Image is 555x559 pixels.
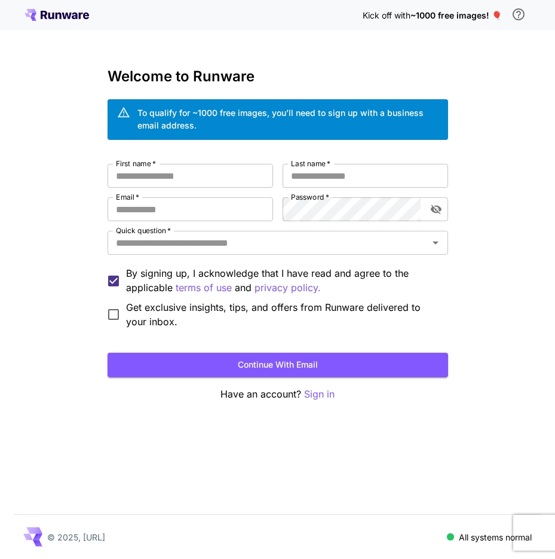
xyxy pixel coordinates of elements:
p: By signing up, I acknowledge that I have read and agree to the applicable and [126,266,439,295]
p: © 2025, [URL] [47,531,105,543]
label: Last name [291,158,330,169]
button: By signing up, I acknowledge that I have read and agree to the applicable and privacy policy. [176,280,232,295]
p: All systems normal [459,531,532,543]
p: terms of use [176,280,232,295]
button: toggle password visibility [425,198,447,220]
span: Get exclusive insights, tips, and offers from Runware delivered to your inbox. [126,300,439,329]
h3: Welcome to Runware [108,68,448,85]
span: ~1000 free images! 🎈 [410,10,502,20]
button: Sign in [304,387,335,402]
button: Continue with email [108,353,448,377]
label: Quick question [116,225,171,236]
button: In order to qualify for free credit, you need to sign up with a business email address and click ... [507,2,531,26]
p: Have an account? [108,387,448,402]
label: Password [291,192,329,202]
div: To qualify for ~1000 free images, you’ll need to sign up with a business email address. [137,106,439,132]
span: Kick off with [363,10,410,20]
button: By signing up, I acknowledge that I have read and agree to the applicable terms of use and [254,280,321,295]
label: Email [116,192,139,202]
p: privacy policy. [254,280,321,295]
label: First name [116,158,156,169]
button: Open [427,234,444,251]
